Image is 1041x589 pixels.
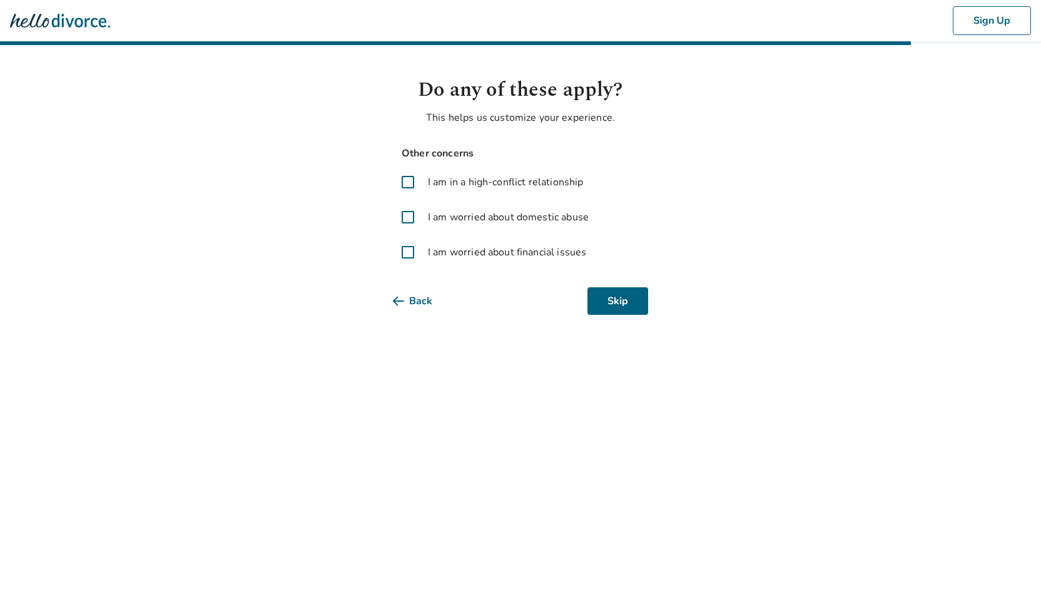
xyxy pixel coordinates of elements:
span: I am worried about domestic abuse [428,210,589,225]
span: Other concerns [393,145,648,162]
button: Sign Up [953,6,1031,35]
button: Skip [587,287,648,315]
button: Back [393,287,452,315]
p: This helps us customize your experience. [393,110,648,125]
img: Hello Divorce Logo [10,8,110,33]
span: I am in a high-conflict relationship [428,175,583,190]
h1: Do any of these apply? [393,75,648,105]
span: I am worried about financial issues [428,245,586,260]
iframe: Chat Widget [978,529,1041,589]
